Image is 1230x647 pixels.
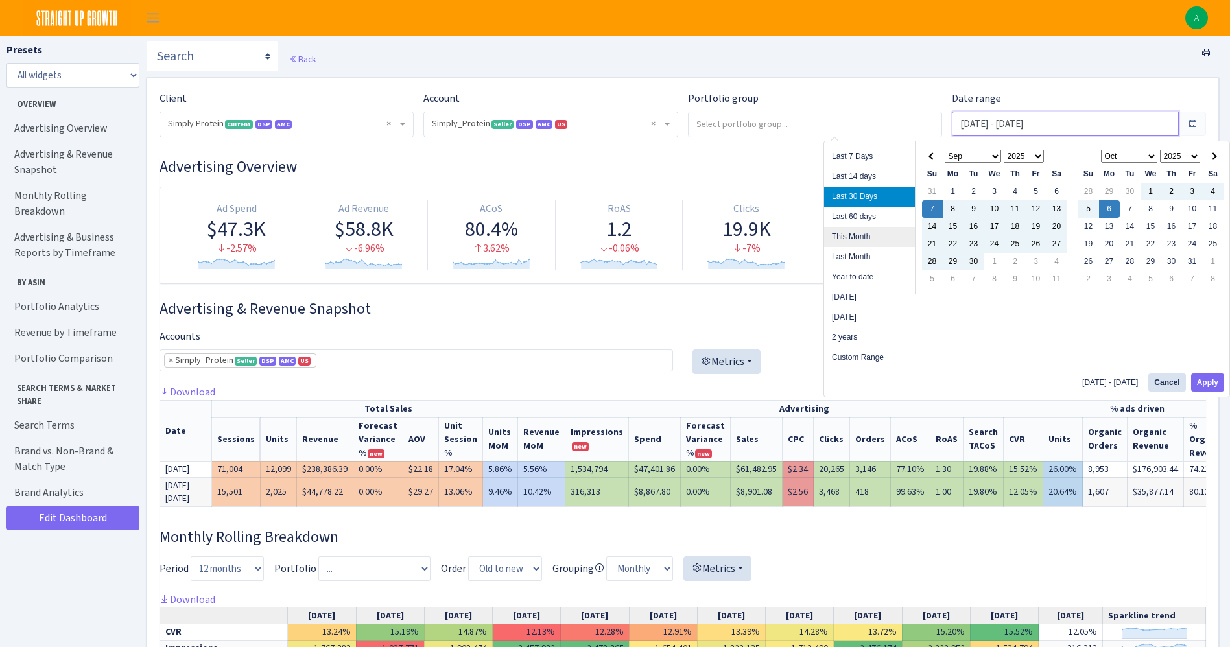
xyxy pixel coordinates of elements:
[261,477,297,506] td: 2,025
[274,561,316,576] label: Portfolio
[824,147,915,167] li: Last 7 Days
[1141,183,1161,200] td: 1
[178,202,294,217] div: Ad Spend
[356,624,424,641] td: 15.19%
[766,624,834,641] td: 14.28%
[1026,218,1047,235] td: 19
[1128,417,1184,461] th: Organic Revenue
[1120,218,1141,235] td: 14
[824,247,915,267] li: Last Month
[353,417,403,461] th: Revenue Forecast Variance %
[493,624,561,641] td: 12.13%
[1120,253,1141,270] td: 28
[493,607,561,624] th: [DATE]
[1141,270,1161,288] td: 5
[561,241,678,256] div: -0.06%
[970,624,1038,641] td: 15.52%
[922,218,943,235] td: 14
[536,120,552,129] span: AMC
[1102,607,1205,624] th: Sparkline trend
[1120,165,1141,183] th: Tu
[1047,218,1067,235] td: 20
[1005,253,1026,270] td: 2
[1120,200,1141,218] td: 7
[160,477,212,506] td: [DATE] - [DATE]
[1099,235,1120,253] td: 20
[572,442,589,451] span: new
[261,417,297,461] th: Units
[943,200,964,218] td: 8
[697,624,765,641] td: 13.39%
[178,217,294,241] div: $47.3K
[305,202,422,217] div: Ad Revenue
[279,357,296,366] span: AMC
[368,449,384,458] span: new
[403,477,439,506] td: $29.27
[1141,200,1161,218] td: 8
[356,607,424,624] th: [DATE]
[6,224,136,266] a: Advertising & Business Reports by Timeframe
[160,300,1206,318] h3: Widget #2
[816,202,932,217] div: Orders
[629,624,697,641] td: 12.91%
[1141,165,1161,183] th: We
[7,93,136,110] span: Overview
[433,217,550,241] div: 80.4%
[922,270,943,288] td: 5
[731,461,783,477] td: $61,482.95
[783,417,814,461] th: CPC
[561,217,678,241] div: 1.2
[439,417,483,461] th: Unit Session %
[1120,183,1141,200] td: 30
[297,461,353,477] td: $238,386.39
[1161,165,1182,183] th: Th
[943,253,964,270] td: 29
[891,477,930,506] td: 99.63%
[1148,373,1185,392] button: Cancel
[6,480,136,506] a: Brand Analytics
[353,477,403,506] td: 0.00%
[1182,200,1203,218] td: 10
[483,477,518,506] td: 9.46%
[1026,235,1047,253] td: 26
[964,270,984,288] td: 7
[552,561,604,576] label: Grouping
[943,218,964,235] td: 15
[943,270,964,288] td: 6
[930,461,964,477] td: 1.30
[164,353,316,368] li: Simply_Protein <span class="badge badge-success">Seller</span><span class="badge badge-primary">D...
[964,200,984,218] td: 9
[688,241,805,256] div: -7%
[288,624,356,641] td: 13.24%
[1099,270,1120,288] td: 3
[922,200,943,218] td: 7
[1203,235,1224,253] td: 25
[902,607,970,624] th: [DATE]
[1161,218,1182,235] td: 16
[891,461,930,477] td: 77.10%
[964,253,984,270] td: 30
[1026,200,1047,218] td: 12
[212,477,261,506] td: 15,501
[922,253,943,270] td: 28
[1182,270,1203,288] td: 7
[688,91,759,106] label: Portfolio group
[964,183,984,200] td: 2
[441,561,466,576] label: Order
[1161,253,1182,270] td: 30
[225,120,253,129] span: Current
[1047,270,1067,288] td: 11
[1128,477,1184,506] td: $35,877.14
[1182,253,1203,270] td: 31
[970,607,1038,624] th: [DATE]
[964,218,984,235] td: 16
[137,7,169,29] button: Toggle navigation
[1047,183,1067,200] td: 6
[1182,218,1203,235] td: 17
[289,53,316,65] a: Back
[305,217,422,241] div: $58.8K
[160,400,212,461] th: Date
[6,42,42,58] label: Presets
[1182,183,1203,200] td: 3
[943,183,964,200] td: 1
